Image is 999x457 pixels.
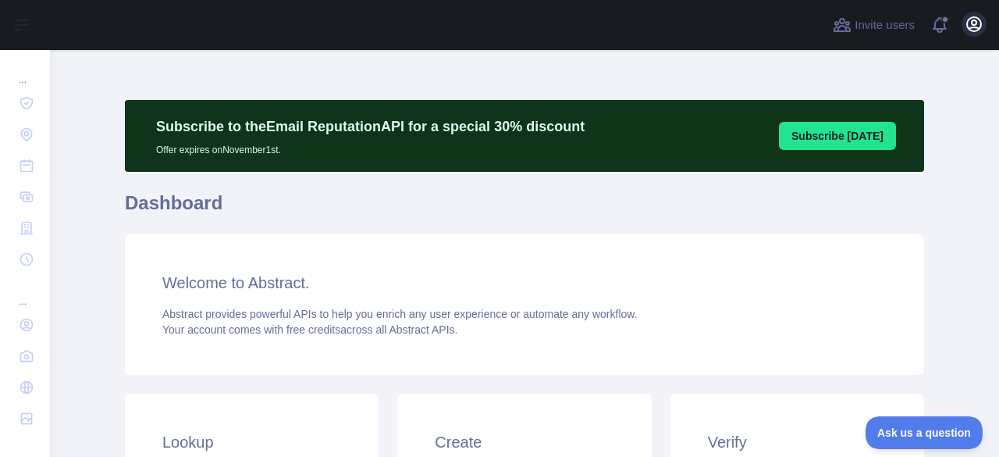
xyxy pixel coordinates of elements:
[162,323,457,336] span: Your account comes with across all Abstract APIs.
[779,122,896,150] button: Subscribe [DATE]
[435,431,613,453] h3: Create
[708,431,887,453] h3: Verify
[156,137,585,156] p: Offer expires on November 1st.
[866,416,983,449] iframe: Toggle Customer Support
[12,55,37,86] div: ...
[162,272,887,294] h3: Welcome to Abstract.
[855,16,915,34] span: Invite users
[12,277,37,308] div: ...
[286,323,340,336] span: free credits
[156,116,585,137] p: Subscribe to the Email Reputation API for a special 30 % discount
[830,12,918,37] button: Invite users
[162,308,638,320] span: Abstract provides powerful APIs to help you enrich any user experience or automate any workflow.
[162,431,341,453] h3: Lookup
[125,191,924,228] h1: Dashboard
